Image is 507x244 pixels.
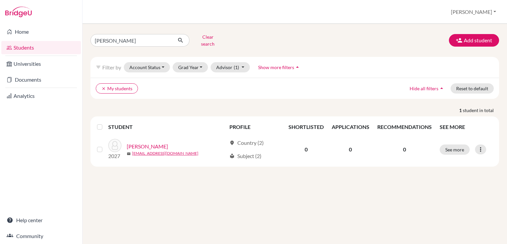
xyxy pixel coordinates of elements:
[90,34,172,47] input: Find student by name...
[234,64,239,70] span: (1)
[229,139,264,147] div: Country (2)
[373,119,436,135] th: RECOMMENDATIONS
[451,83,494,94] button: Reset to default
[229,153,235,159] span: local_library
[108,139,121,152] img: Molina, Alejandro
[96,64,101,70] i: filter_list
[436,119,496,135] th: SEE MORE
[328,135,373,164] td: 0
[448,6,499,18] button: [PERSON_NAME]
[258,64,294,70] span: Show more filters
[1,57,81,70] a: Universities
[449,34,499,47] button: Add student
[459,107,463,114] strong: 1
[189,32,226,49] button: Clear search
[225,119,285,135] th: PROFILE
[285,119,328,135] th: SHORTLISTED
[229,140,235,145] span: location_on
[101,86,106,91] i: clear
[108,119,225,135] th: STUDENT
[96,83,138,94] button: clearMy students
[173,62,208,72] button: Grad Year
[1,25,81,38] a: Home
[377,145,432,153] p: 0
[124,62,170,72] button: Account Status
[229,152,261,160] div: Subject (2)
[211,62,250,72] button: Advisor(1)
[127,142,168,150] a: [PERSON_NAME]
[328,119,373,135] th: APPLICATIONS
[253,62,306,72] button: Show more filtersarrow_drop_up
[285,135,328,164] td: 0
[404,83,451,94] button: Hide all filtersarrow_drop_up
[1,214,81,227] a: Help center
[127,152,131,156] span: mail
[1,41,81,54] a: Students
[5,7,32,17] img: Bridge-U
[410,86,438,91] span: Hide all filters
[294,64,301,70] i: arrow_drop_up
[440,144,470,155] button: See more
[438,85,445,92] i: arrow_drop_up
[132,150,198,156] a: [EMAIL_ADDRESS][DOMAIN_NAME]
[1,229,81,243] a: Community
[1,73,81,86] a: Documents
[1,89,81,102] a: Analytics
[102,64,121,70] span: Filter by
[463,107,499,114] span: student in total
[108,152,121,160] p: 2027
